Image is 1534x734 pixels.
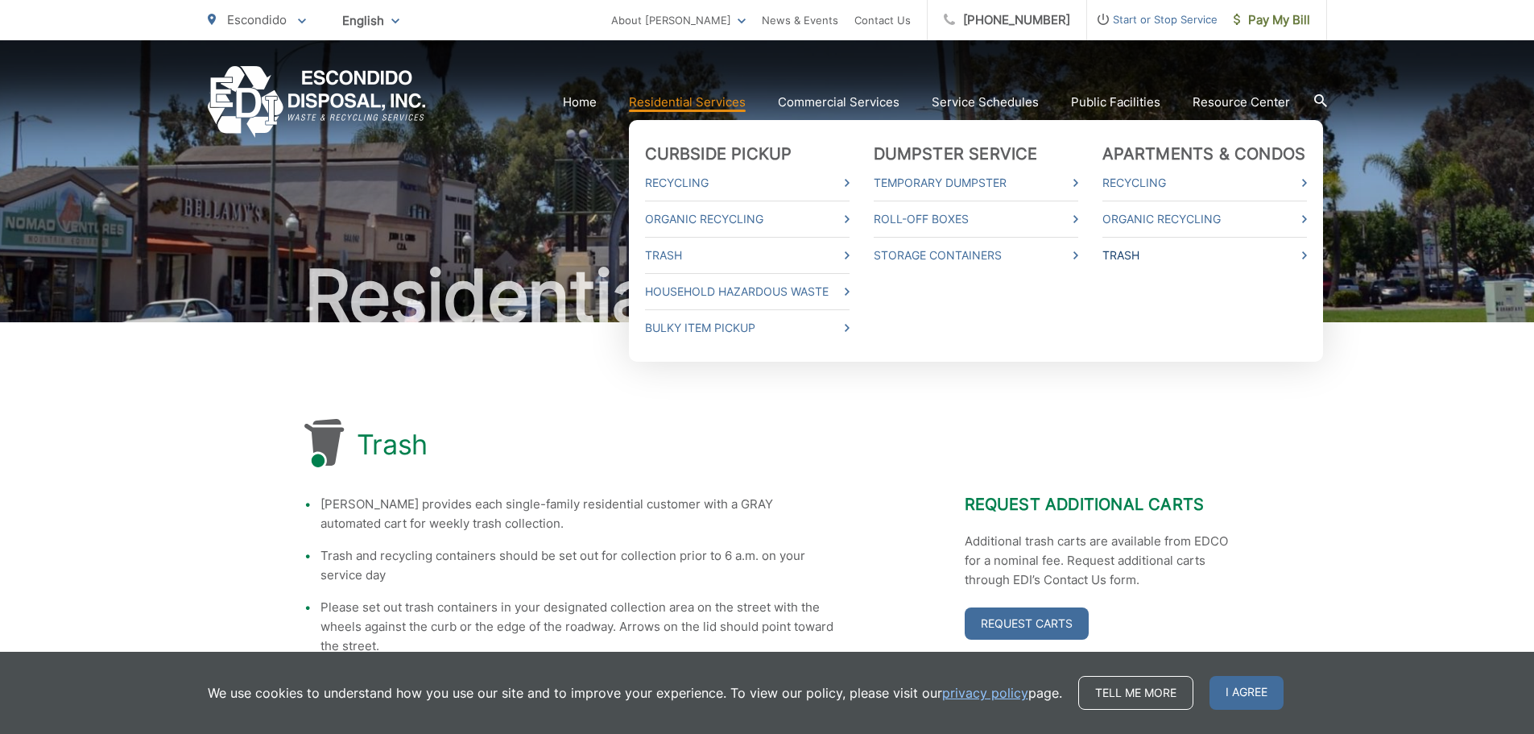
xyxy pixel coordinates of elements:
a: Public Facilities [1071,93,1160,112]
a: Recycling [1102,173,1307,193]
a: Home [563,93,597,112]
a: Commercial Services [778,93,899,112]
li: [PERSON_NAME] provides each single-family residential customer with a GRAY automated cart for wee... [320,495,836,533]
a: privacy policy [942,683,1028,703]
span: English [330,6,411,35]
a: Bulky Item Pickup [645,318,850,338]
p: We use cookies to understand how you use our site and to improve your experience. To view our pol... [208,683,1062,703]
a: Contact Us [854,10,911,30]
li: Trash and recycling containers should be set out for collection prior to 6 a.m. on your service day [320,546,836,585]
a: Temporary Dumpster [874,173,1078,193]
span: Pay My Bill [1234,10,1310,30]
a: Household Hazardous Waste [645,282,850,301]
a: Storage Containers [874,246,1078,265]
a: EDCD logo. Return to the homepage. [208,66,426,138]
a: Trash [645,246,850,265]
a: Tell me more [1078,676,1193,710]
h1: Trash [357,429,428,461]
a: Request Carts [965,608,1089,640]
a: Organic Recycling [1102,209,1307,229]
h2: Request Additional Carts [965,495,1230,514]
span: Escondido [227,12,287,27]
a: Residential Services [629,93,746,112]
a: Service Schedules [932,93,1039,112]
span: I agree [1209,676,1284,710]
a: Trash [1102,246,1307,265]
p: Additional trash carts are available from EDCO for a nominal fee. Request additional carts throug... [965,532,1230,590]
a: Dumpster Service [874,144,1038,164]
a: Resource Center [1193,93,1290,112]
h2: Residential Services [208,256,1327,337]
a: Apartments & Condos [1102,144,1306,164]
a: Roll-Off Boxes [874,209,1078,229]
a: Recycling [645,173,850,193]
a: News & Events [762,10,838,30]
a: About [PERSON_NAME] [611,10,746,30]
a: Organic Recycling [645,209,850,229]
a: Curbside Pickup [645,144,792,164]
li: Please set out trash containers in your designated collection area on the street with the wheels ... [320,598,836,656]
